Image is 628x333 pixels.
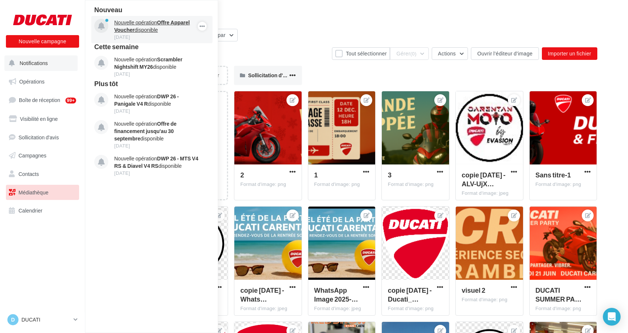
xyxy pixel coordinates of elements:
[390,47,428,60] button: Gérer(0)
[388,181,443,188] div: Format d'image: png
[4,166,81,182] a: Contacts
[462,171,506,188] span: copie 11-09-2025 - ALV-UjXhl3ZiqEQPsK2A03uWkhC9uiT6-viQmepPHFeiDGCVtT85DLCL
[314,305,370,312] div: Format d'image: jpeg
[240,181,296,188] div: Format d'image: png
[471,47,539,60] button: Ouvrir l'éditeur d'image
[6,313,79,327] a: D DUCATI
[240,305,296,312] div: Format d'image: jpeg
[314,286,358,303] span: WhatsApp Image 2025-07-12 at 16.13.10
[438,50,456,57] span: Actions
[603,308,621,326] div: Open Intercom Messenger
[4,130,81,145] a: Sollicitation d'avis
[432,47,468,60] button: Actions
[65,98,76,103] div: 99+
[462,286,485,294] span: visuel 2
[18,152,47,159] span: Campagnes
[20,116,58,122] span: Visibilité en ligne
[388,171,391,179] span: 3
[4,203,81,218] a: Calendrier
[4,148,81,163] a: Campagnes
[548,50,591,57] span: Importer un fichier
[332,47,390,60] button: Tout sélectionner
[19,78,44,85] span: Opérations
[94,12,619,23] div: Médiathèque
[410,51,417,57] span: (0)
[6,35,79,48] button: Nouvelle campagne
[248,72,293,78] span: Sollicitation d'avis
[314,181,370,188] div: Format d'image: png
[536,181,591,188] div: Format d'image: png
[18,134,59,140] span: Sollicitation d'avis
[542,47,597,60] button: Importer un fichier
[18,207,43,214] span: Calendrier
[4,74,81,89] a: Opérations
[21,316,71,323] p: DUCATI
[388,305,443,312] div: Format d'image: png
[536,286,582,303] span: DUCATI SUMMER PARTY 2
[4,111,81,127] a: Visibilité en ligne
[4,92,81,108] a: Boîte de réception99+
[536,305,591,312] div: Format d'image: png
[388,286,432,303] span: copie 12-07-2025 - Ducati_Shield_2D_W - Copie
[314,171,318,179] span: 1
[240,171,244,179] span: 2
[20,60,48,66] span: Notifications
[18,171,39,177] span: Contacts
[11,316,15,323] span: D
[240,286,284,303] span: copie 12-07-2025 - WhatsApp Image 2025-07-12 at 16.13
[462,190,517,197] div: Format d'image: jpeg
[536,171,571,179] span: Sans titre-1
[19,97,60,103] span: Boîte de réception
[18,189,48,196] span: Médiathèque
[4,55,78,71] button: Notifications
[4,185,81,200] a: Médiathèque
[462,296,517,303] div: Format d'image: png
